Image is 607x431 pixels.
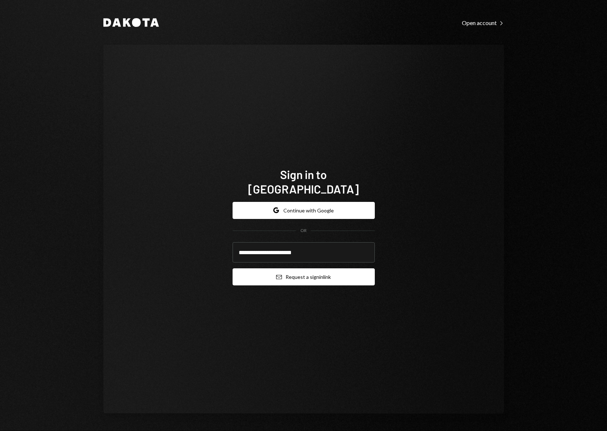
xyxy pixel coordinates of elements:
[462,19,504,27] div: Open account
[300,228,307,234] div: OR
[462,19,504,27] a: Open account
[233,268,375,285] button: Request a signinlink
[233,167,375,196] h1: Sign in to [GEOGRAPHIC_DATA]
[233,202,375,219] button: Continue with Google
